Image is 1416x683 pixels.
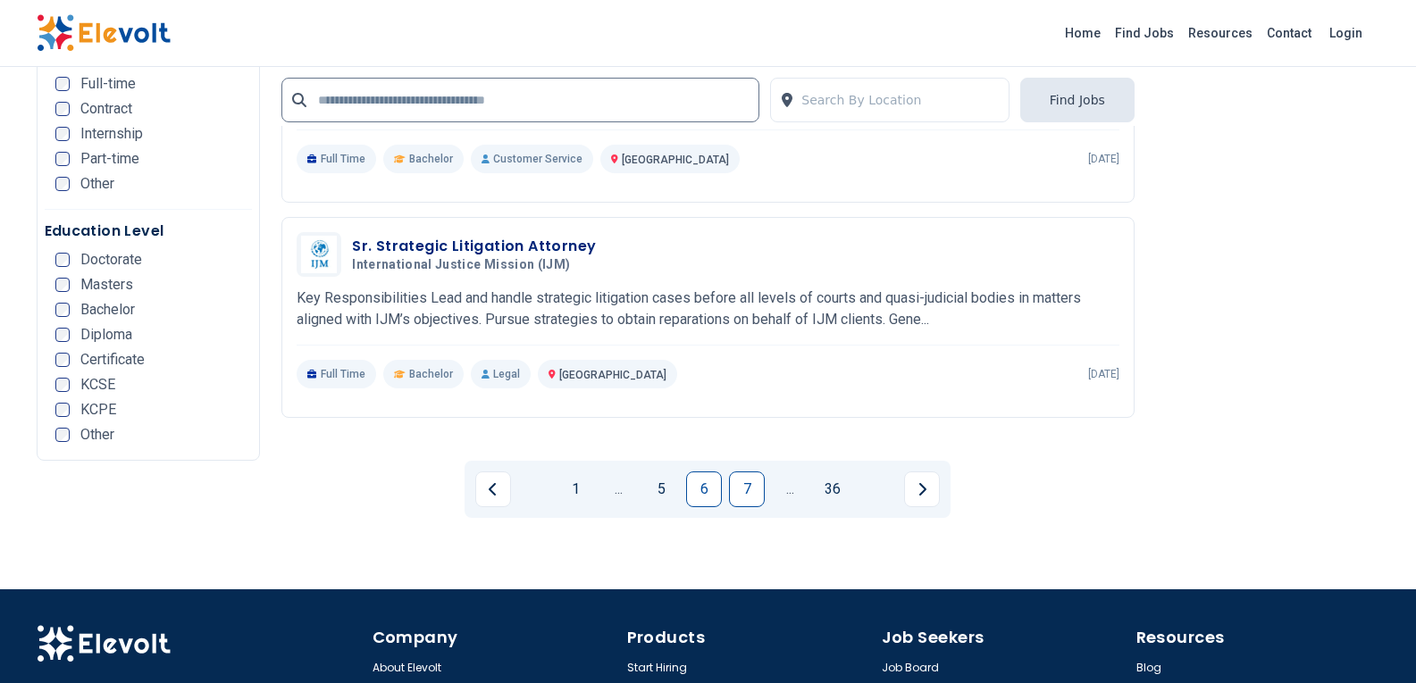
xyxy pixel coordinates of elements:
[373,625,616,650] h4: Company
[622,154,729,166] span: [GEOGRAPHIC_DATA]
[55,152,70,166] input: Part-time
[1260,19,1319,47] a: Contact
[45,221,253,242] h5: Education Level
[409,367,453,381] span: Bachelor
[55,403,70,417] input: KCPE
[80,328,132,342] span: Diploma
[1088,152,1119,166] p: [DATE]
[80,353,145,367] span: Certificate
[80,303,135,317] span: Bachelor
[475,471,940,507] ul: Pagination
[297,360,376,388] p: Full Time
[475,471,511,507] a: Previous page
[80,403,116,417] span: KCPE
[627,661,687,675] a: Start Hiring
[80,127,143,141] span: Internship
[55,177,70,191] input: Other
[297,145,376,173] p: Full Time
[409,152,453,166] span: Bachelor
[1108,19,1181,47] a: Find Jobs
[772,471,808,507] a: Jump forward
[1319,15,1373,51] a: Login
[1136,661,1161,675] a: Blog
[1088,367,1119,381] p: [DATE]
[352,257,570,273] span: International Justice Mission (IJM)
[1020,78,1135,122] button: Find Jobs
[373,661,441,675] a: About Elevolt
[80,278,133,292] span: Masters
[55,127,70,141] input: Internship
[729,471,765,507] a: Page 7
[55,77,70,91] input: Full-time
[1058,19,1108,47] a: Home
[55,328,70,342] input: Diploma
[80,152,139,166] span: Part-time
[80,378,115,392] span: KCSE
[80,253,142,267] span: Doctorate
[559,369,666,381] span: [GEOGRAPHIC_DATA]
[80,102,132,116] span: Contract
[352,236,596,257] h3: Sr. Strategic Litigation Attorney
[557,471,593,507] a: Page 1
[1327,597,1416,683] iframe: Chat Widget
[686,471,722,507] a: Page 6 is your current page
[80,77,136,91] span: Full-time
[55,102,70,116] input: Contract
[600,471,636,507] a: Jump backward
[55,378,70,392] input: KCSE
[643,471,679,507] a: Page 5
[904,471,940,507] a: Next page
[471,360,531,388] p: Legal
[301,236,337,273] img: International Justice Mission (IJM)
[37,14,171,52] img: Elevolt
[882,661,939,675] a: Job Board
[297,287,1119,330] p: Key Responsibilities Lead and handle strategic litigation cases before all levels of courts and q...
[1181,19,1260,47] a: Resources
[55,303,70,317] input: Bachelor
[297,232,1119,388] a: International Justice Mission (IJM)Sr. Strategic Litigation AttorneyInternational Justice Mission...
[55,253,70,267] input: Doctorate
[80,428,114,442] span: Other
[55,428,70,442] input: Other
[882,625,1126,650] h4: Job Seekers
[55,353,70,367] input: Certificate
[55,278,70,292] input: Masters
[471,145,593,173] p: Customer Service
[37,625,171,662] img: Elevolt
[1136,625,1380,650] h4: Resources
[815,471,850,507] a: Page 36
[80,177,114,191] span: Other
[627,625,871,650] h4: Products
